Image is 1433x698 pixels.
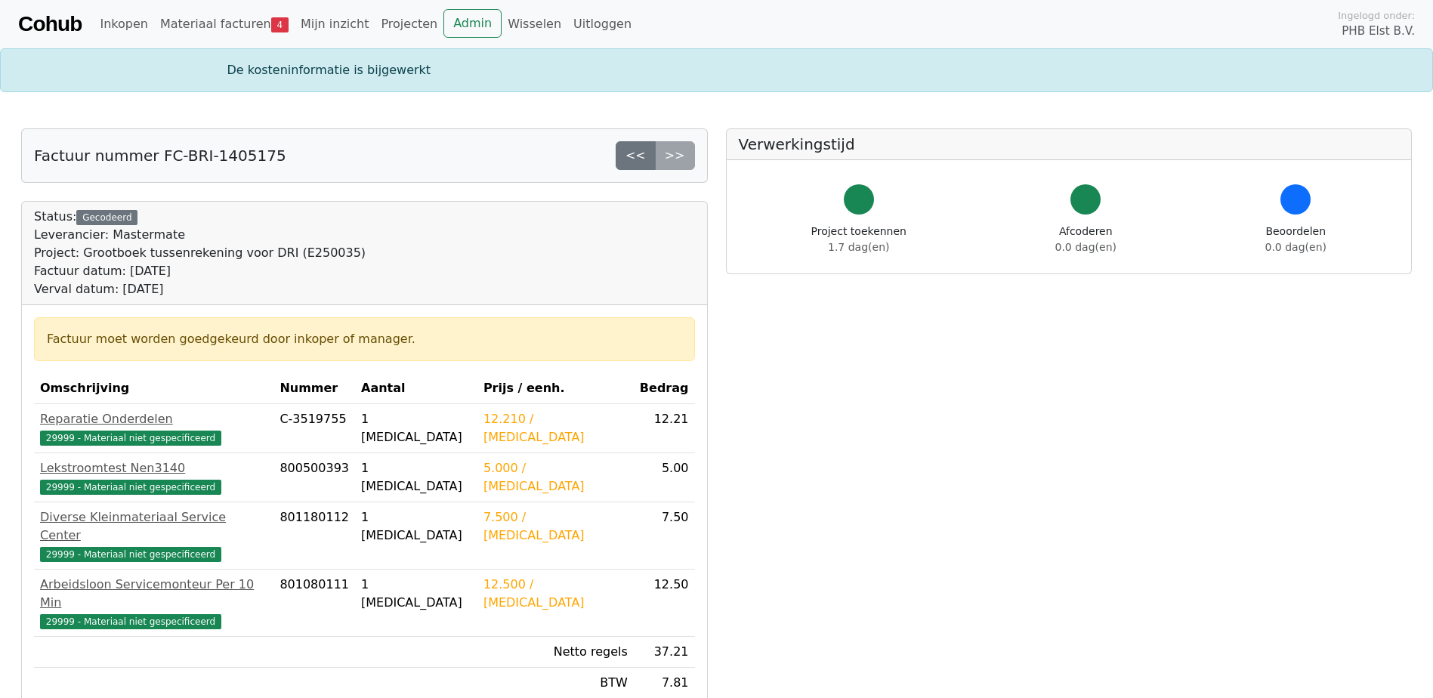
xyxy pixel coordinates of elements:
a: Diverse Kleinmateriaal Service Center29999 - Materiaal niet gespecificeerd [40,508,267,563]
div: Project: Grootboek tussenrekening voor DRI (E250035) [34,244,366,262]
div: Status: [34,208,366,298]
th: Nummer [273,373,355,404]
td: 12.50 [634,570,695,637]
div: Afcoderen [1055,224,1116,255]
a: Projecten [375,9,443,39]
div: 1 [MEDICAL_DATA] [361,410,471,446]
span: 29999 - Materiaal niet gespecificeerd [40,614,221,629]
div: Diverse Kleinmateriaal Service Center [40,508,267,545]
span: 0.0 dag(en) [1055,241,1116,253]
td: 801180112 [273,502,355,570]
div: 12.210 / [MEDICAL_DATA] [483,410,628,446]
div: Gecodeerd [76,210,137,225]
th: Bedrag [634,373,695,404]
a: Materiaal facturen4 [154,9,295,39]
span: Ingelogd onder: [1338,8,1415,23]
a: Cohub [18,6,82,42]
a: Wisselen [502,9,567,39]
a: Lekstroomtest Nen314029999 - Materiaal niet gespecificeerd [40,459,267,496]
a: << [616,141,656,170]
span: PHB Elst B.V. [1342,23,1415,40]
div: Verval datum: [DATE] [34,280,366,298]
div: 12.500 / [MEDICAL_DATA] [483,576,628,612]
div: Leverancier: Mastermate [34,226,366,244]
span: 29999 - Materiaal niet gespecificeerd [40,547,221,562]
td: 5.00 [634,453,695,502]
a: Mijn inzicht [295,9,375,39]
div: 1 [MEDICAL_DATA] [361,576,471,612]
td: C-3519755 [273,404,355,453]
th: Prijs / eenh. [477,373,634,404]
span: 4 [271,17,289,32]
div: 1 [MEDICAL_DATA] [361,508,471,545]
a: Arbeidsloon Servicemonteur Per 10 Min29999 - Materiaal niet gespecificeerd [40,576,267,630]
div: Lekstroomtest Nen3140 [40,459,267,477]
th: Omschrijving [34,373,273,404]
div: Project toekennen [811,224,906,255]
div: Factuur moet worden goedgekeurd door inkoper of manager. [47,330,682,348]
div: 7.500 / [MEDICAL_DATA] [483,508,628,545]
td: Netto regels [477,637,634,668]
a: Uitloggen [567,9,638,39]
a: Inkopen [94,9,153,39]
span: 1.7 dag(en) [828,241,889,253]
h5: Verwerkingstijd [739,135,1400,153]
div: Factuur datum: [DATE] [34,262,366,280]
div: De kosteninformatie is bijgewerkt [218,61,1215,79]
td: 12.21 [634,404,695,453]
span: 29999 - Materiaal niet gespecificeerd [40,480,221,495]
a: Admin [443,9,502,38]
div: Reparatie Onderdelen [40,410,267,428]
div: 5.000 / [MEDICAL_DATA] [483,459,628,496]
td: 7.50 [634,502,695,570]
td: 801080111 [273,570,355,637]
div: 1 [MEDICAL_DATA] [361,459,471,496]
h5: Factuur nummer FC-BRI-1405175 [34,147,286,165]
th: Aantal [355,373,477,404]
div: Beoordelen [1265,224,1326,255]
a: Reparatie Onderdelen29999 - Materiaal niet gespecificeerd [40,410,267,446]
div: Arbeidsloon Servicemonteur Per 10 Min [40,576,267,612]
td: 37.21 [634,637,695,668]
td: 800500393 [273,453,355,502]
span: 29999 - Materiaal niet gespecificeerd [40,431,221,446]
span: 0.0 dag(en) [1265,241,1326,253]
